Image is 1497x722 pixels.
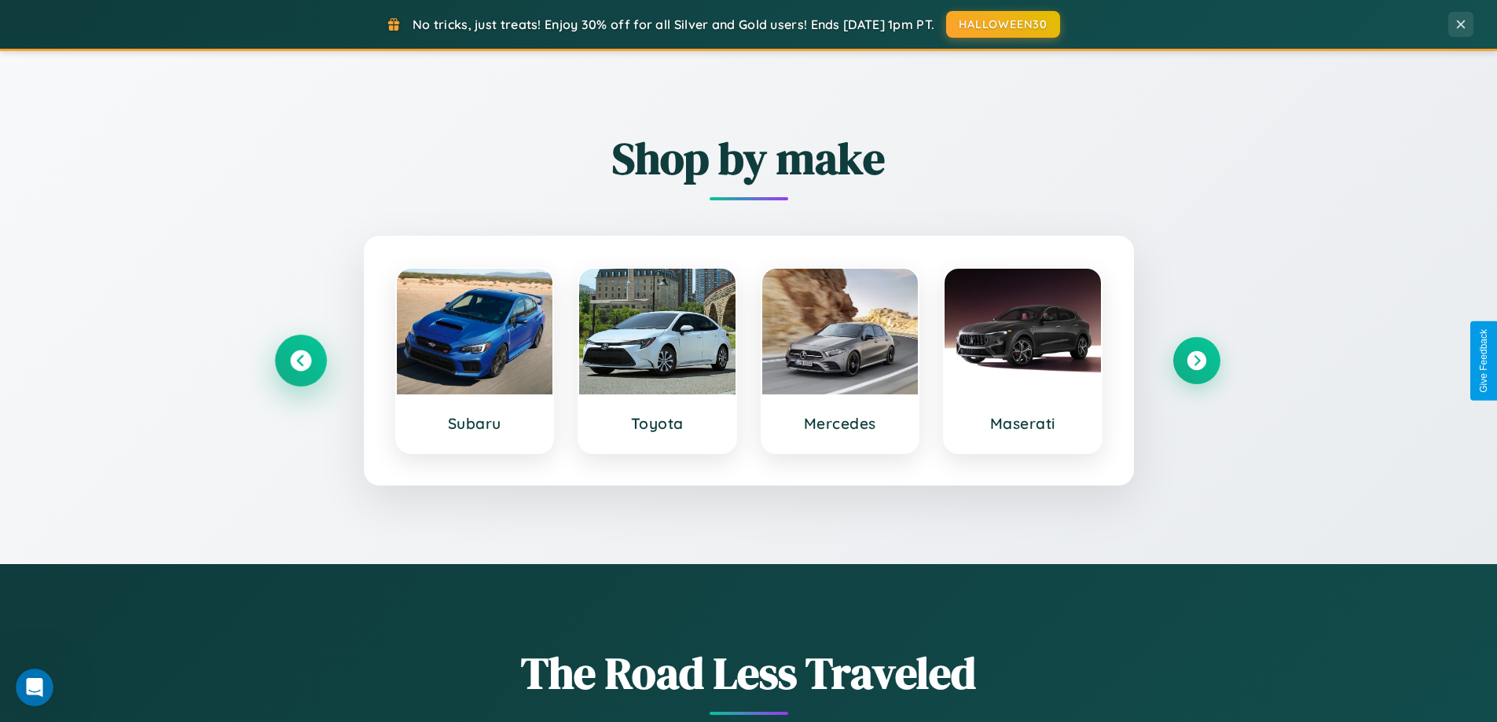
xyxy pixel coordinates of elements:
[277,643,1220,703] h1: The Road Less Traveled
[277,128,1220,189] h2: Shop by make
[946,11,1060,38] button: HALLOWEEN30
[1478,329,1489,393] div: Give Feedback
[595,414,720,433] h3: Toyota
[413,414,538,433] h3: Subaru
[16,669,53,706] iframe: Intercom live chat
[778,414,903,433] h3: Mercedes
[413,16,934,32] span: No tricks, just treats! Enjoy 30% off for all Silver and Gold users! Ends [DATE] 1pm PT.
[960,414,1085,433] h3: Maserati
